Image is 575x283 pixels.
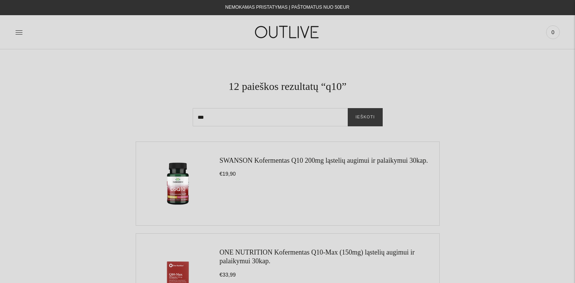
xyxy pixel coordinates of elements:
span: 0 [548,27,558,38]
a: ONE NUTRITION Kofermentas Q10-Max (150mg) ląstelių augimui ir palaikymui 30kap. [220,248,415,265]
span: €33,99 [220,272,236,278]
div: NEMOKAMAS PRISTATYMAS Į PAŠTOMATUS NUO 50EUR [225,3,350,12]
button: Ieškoti [348,108,382,126]
span: €19,90 [220,171,236,177]
h1: 12 paieškos rezultatų “q10” [30,80,545,93]
img: OUTLIVE [240,19,335,45]
a: 0 [546,24,560,41]
a: SWANSON Kofermentas Q10 200mg ląstelių augimui ir palaikymui 30kap. [220,157,428,164]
